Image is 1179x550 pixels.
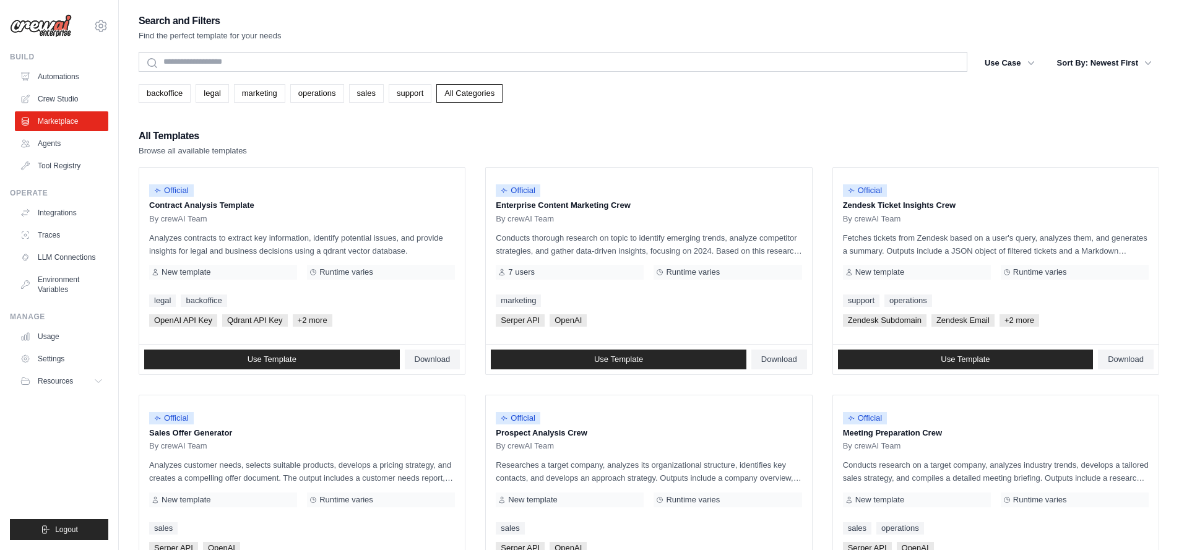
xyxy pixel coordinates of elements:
[751,350,807,369] a: Download
[496,214,554,224] span: By crewAI Team
[248,354,296,364] span: Use Template
[15,349,108,369] a: Settings
[941,354,990,364] span: Use Template
[405,350,460,369] a: Download
[15,371,108,391] button: Resources
[1108,354,1144,364] span: Download
[55,525,78,535] span: Logout
[496,294,541,307] a: marketing
[149,294,176,307] a: legal
[1000,314,1039,327] span: +2 more
[931,314,995,327] span: Zendesk Email
[843,458,1149,484] p: Conducts research on a target company, analyzes industry trends, develops a tailored sales strate...
[496,522,524,535] a: sales
[15,247,108,267] a: LLM Connections
[594,354,643,364] span: Use Template
[10,519,108,540] button: Logout
[319,267,373,277] span: Runtime varies
[10,14,72,38] img: Logo
[843,214,901,224] span: By crewAI Team
[843,412,887,424] span: Official
[196,84,228,103] a: legal
[139,145,247,157] p: Browse all available templates
[666,267,720,277] span: Runtime varies
[436,84,503,103] a: All Categories
[149,184,194,197] span: Official
[15,270,108,299] a: Environment Variables
[10,52,108,62] div: Build
[234,84,285,103] a: marketing
[149,231,455,257] p: Analyzes contracts to extract key information, identify potential issues, and provide insights fo...
[38,376,73,386] span: Resources
[508,267,535,277] span: 7 users
[855,495,904,505] span: New template
[15,89,108,109] a: Crew Studio
[319,495,373,505] span: Runtime varies
[843,184,887,197] span: Official
[139,127,247,145] h2: All Templates
[139,84,191,103] a: backoffice
[843,441,901,451] span: By crewAI Team
[508,495,557,505] span: New template
[162,267,210,277] span: New template
[838,350,1094,369] a: Use Template
[491,350,746,369] a: Use Template
[843,522,871,535] a: sales
[761,354,797,364] span: Download
[15,156,108,176] a: Tool Registry
[1013,495,1067,505] span: Runtime varies
[496,412,540,424] span: Official
[15,327,108,346] a: Usage
[290,84,344,103] a: operations
[496,199,801,212] p: Enterprise Content Marketing Crew
[666,495,720,505] span: Runtime varies
[1013,267,1067,277] span: Runtime varies
[139,30,282,42] p: Find the perfect template for your needs
[149,412,194,424] span: Official
[144,350,400,369] a: Use Template
[15,111,108,131] a: Marketplace
[843,294,879,307] a: support
[843,199,1149,212] p: Zendesk Ticket Insights Crew
[15,203,108,223] a: Integrations
[149,314,217,327] span: OpenAI API Key
[496,427,801,439] p: Prospect Analysis Crew
[496,458,801,484] p: Researches a target company, analyzes its organizational structure, identifies key contacts, and ...
[1098,350,1154,369] a: Download
[415,354,451,364] span: Download
[181,294,227,307] a: backoffice
[149,441,207,451] span: By crewAI Team
[149,522,178,535] a: sales
[15,134,108,153] a: Agents
[550,314,587,327] span: OpenAI
[293,314,332,327] span: +2 more
[843,231,1149,257] p: Fetches tickets from Zendesk based on a user's query, analyzes them, and generates a summary. Out...
[149,458,455,484] p: Analyzes customer needs, selects suitable products, develops a pricing strategy, and creates a co...
[843,314,926,327] span: Zendesk Subdomain
[139,12,282,30] h2: Search and Filters
[162,495,210,505] span: New template
[222,314,288,327] span: Qdrant API Key
[977,52,1042,74] button: Use Case
[15,67,108,87] a: Automations
[496,184,540,197] span: Official
[855,267,904,277] span: New template
[10,188,108,198] div: Operate
[15,225,108,245] a: Traces
[149,214,207,224] span: By crewAI Team
[843,427,1149,439] p: Meeting Preparation Crew
[496,231,801,257] p: Conducts thorough research on topic to identify emerging trends, analyze competitor strategies, a...
[884,294,932,307] a: operations
[876,522,924,535] a: operations
[496,314,545,327] span: Serper API
[389,84,431,103] a: support
[349,84,384,103] a: sales
[149,427,455,439] p: Sales Offer Generator
[1050,52,1159,74] button: Sort By: Newest First
[10,312,108,322] div: Manage
[149,199,455,212] p: Contract Analysis Template
[496,441,554,451] span: By crewAI Team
